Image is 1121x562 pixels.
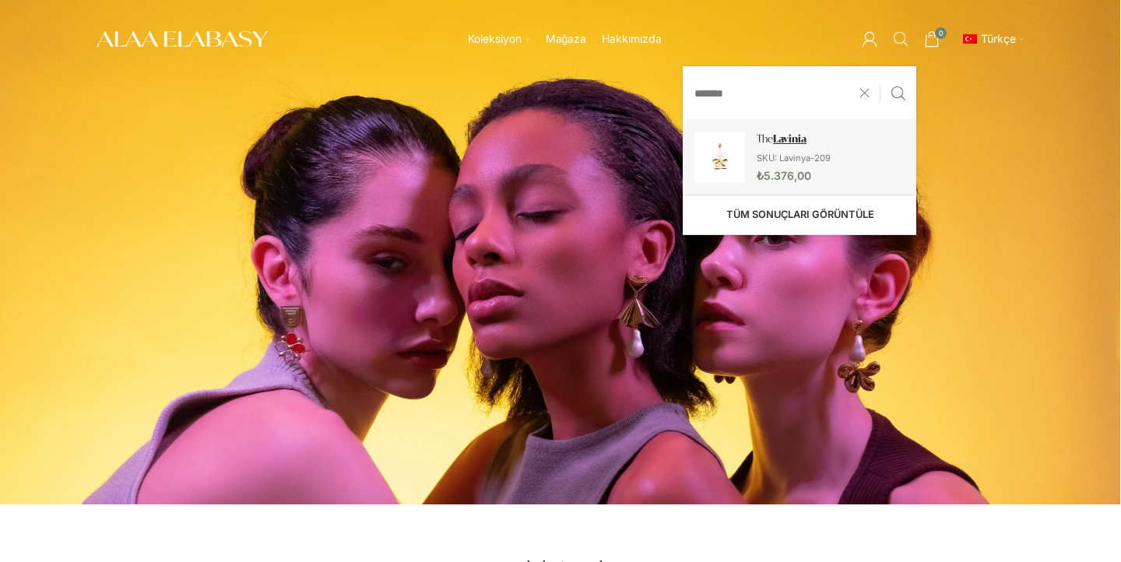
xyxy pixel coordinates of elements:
span: Mağaza [546,32,587,47]
input: Arama [683,66,916,121]
a: Arama [885,23,916,54]
span: Koleksiyon [468,32,522,47]
div: Ana yönlendirici [276,23,854,54]
span: Hakkımızda [602,32,662,47]
a: 0 [916,23,947,54]
a: Koleksiyon [468,23,530,54]
img: Türkçe [963,34,977,44]
span: 0 [935,27,947,39]
span: Türkçe [981,32,1016,45]
a: The Lavinia [683,121,916,195]
a: Hakkımızda [602,23,662,54]
a: Site logo [97,31,268,44]
div: İkincil navigasyon [951,23,1032,54]
a: tr_TRTürkçe [959,23,1024,54]
a: Tüm sonuçları görüntüle [683,195,917,235]
a: Mağaza [546,23,587,54]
